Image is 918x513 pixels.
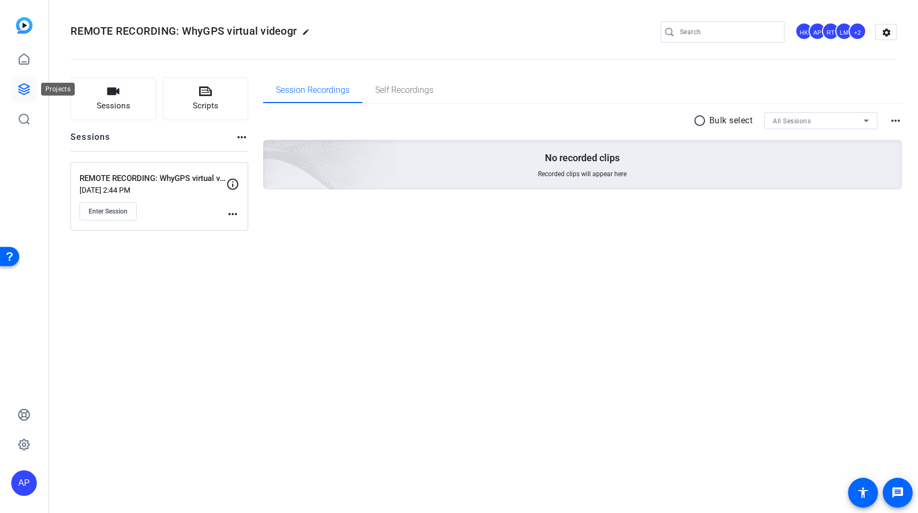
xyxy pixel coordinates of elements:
p: [DATE] 2:44 PM [80,186,226,194]
span: Scripts [193,100,218,112]
span: All Sessions [773,117,811,125]
h2: Sessions [70,131,110,151]
mat-icon: settings [876,25,897,41]
ngx-avatar: Andrew Penziner [809,22,827,41]
span: Self Recordings [375,86,433,94]
div: RT [822,22,840,40]
img: embarkstudio-empty-session.png [144,34,398,266]
div: LM [835,22,853,40]
div: HK [795,22,813,40]
img: blue-gradient.svg [16,17,33,34]
div: Projects [41,83,75,96]
p: No recorded clips [545,152,620,164]
button: Scripts [163,77,249,120]
div: +2 [849,22,866,40]
span: Sessions [97,100,130,112]
div: AP [11,470,37,496]
div: AP [809,22,826,40]
span: Recorded clips will appear here [538,170,627,178]
p: Bulk select [709,114,753,127]
mat-icon: more_horiz [235,131,248,144]
input: Search [680,26,776,38]
mat-icon: message [891,486,904,499]
mat-icon: more_horiz [889,114,902,127]
span: REMOTE RECORDING: WhyGPS virtual videogr [70,25,297,37]
ngx-avatar: Lalo Moreno [835,22,854,41]
span: Session Recordings [276,86,350,94]
button: Enter Session [80,202,137,220]
p: REMOTE RECORDING: WhyGPS virtual videography ([PERSON_NAME]) // 2504-11516-CS [80,172,226,185]
mat-icon: edit [302,28,315,41]
button: Sessions [70,77,156,120]
mat-icon: accessibility [857,486,869,499]
mat-icon: radio_button_unchecked [693,114,709,127]
ngx-avatar: Rob Thomas [822,22,841,41]
span: Enter Session [89,207,128,216]
mat-icon: more_horiz [226,208,239,220]
ngx-avatar: Hakim Kabbaj [795,22,814,41]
